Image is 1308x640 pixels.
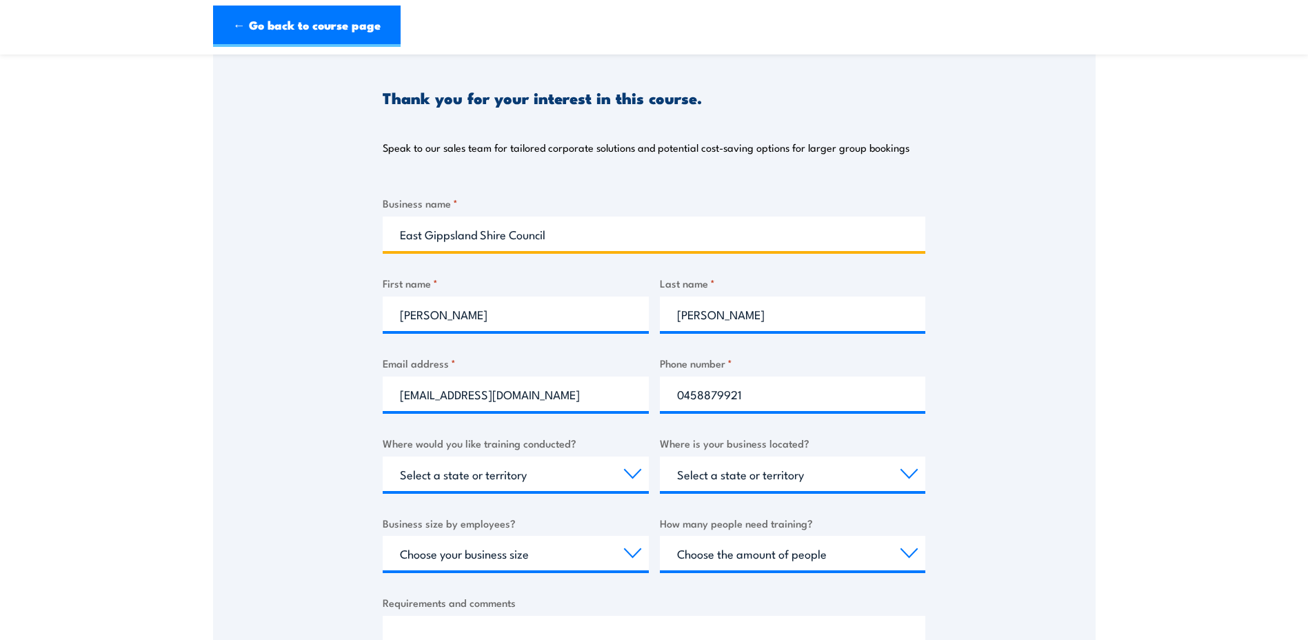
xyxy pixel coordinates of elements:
label: Phone number [660,355,926,371]
h3: Thank you for your interest in this course. [383,90,702,106]
label: Email address [383,355,649,371]
a: ← Go back to course page [213,6,401,47]
label: How many people need training? [660,515,926,531]
label: Where would you like training conducted? [383,435,649,451]
label: Where is your business located? [660,435,926,451]
label: First name [383,275,649,291]
label: Requirements and comments [383,594,925,610]
label: Last name [660,275,926,291]
label: Business size by employees? [383,515,649,531]
label: Business name [383,195,925,211]
p: Speak to our sales team for tailored corporate solutions and potential cost-saving options for la... [383,141,909,154]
